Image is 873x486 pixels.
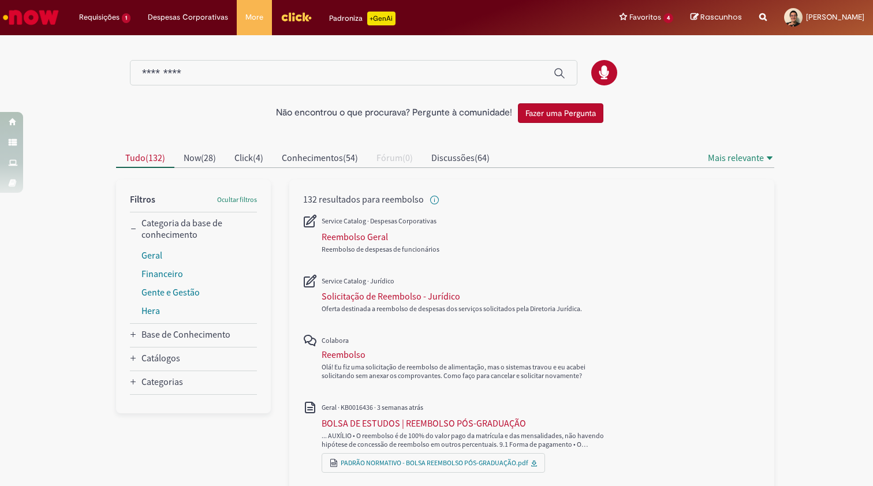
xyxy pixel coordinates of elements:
div: Padroniza [329,12,396,25]
a: Rascunhos [691,12,742,23]
img: click_logo_yellow_360x200.png [281,8,312,25]
span: Despesas Corporativas [148,12,228,23]
span: [PERSON_NAME] [806,12,864,22]
span: Requisições [79,12,120,23]
span: More [245,12,263,23]
img: ServiceNow [1,6,61,29]
p: +GenAi [367,12,396,25]
span: Rascunhos [700,12,742,23]
button: Fazer uma Pergunta [518,103,603,123]
span: 4 [663,13,673,23]
span: Favoritos [629,12,661,23]
h2: Não encontrou o que procurava? Pergunte à comunidade! [276,108,512,118]
span: 1 [122,13,130,23]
